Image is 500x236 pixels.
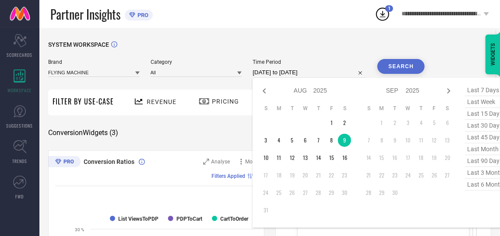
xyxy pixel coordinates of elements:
td: Mon Aug 11 2025 [272,151,285,164]
td: Mon Aug 25 2025 [272,186,285,199]
div: Premium [48,156,81,169]
td: Tue Aug 12 2025 [285,151,299,164]
span: 1 [388,6,391,11]
span: SCORECARDS [7,52,33,58]
td: Wed Sep 03 2025 [401,116,415,129]
td: Wed Aug 13 2025 [299,151,312,164]
th: Monday [375,105,388,112]
td: Sat Aug 02 2025 [338,116,351,129]
span: SYSTEM WORKSPACE [48,41,109,48]
th: Wednesday [299,105,312,112]
span: Filter By Use-Case [53,96,114,107]
td: Sat Aug 16 2025 [338,151,351,164]
text: 30 % [75,227,84,232]
td: Thu Aug 14 2025 [312,151,325,164]
span: Filters Applied [212,173,246,179]
td: Tue Sep 16 2025 [388,151,401,164]
td: Thu Aug 28 2025 [312,186,325,199]
th: Thursday [312,105,325,112]
span: Partner Insights [50,5,120,23]
text: PDPToCart [176,216,202,222]
span: WORKSPACE [8,87,32,94]
td: Mon Sep 08 2025 [375,134,388,147]
td: Tue Sep 30 2025 [388,186,401,199]
th: Monday [272,105,285,112]
td: Wed Sep 10 2025 [401,134,415,147]
td: Wed Sep 24 2025 [401,169,415,182]
td: Thu Sep 18 2025 [415,151,428,164]
td: Thu Aug 21 2025 [312,169,325,182]
span: FWD [16,193,24,200]
td: Fri Sep 19 2025 [428,151,441,164]
td: Sun Sep 07 2025 [362,134,375,147]
th: Friday [325,105,338,112]
span: Conversion Ratios [84,158,134,165]
td: Mon Sep 29 2025 [375,186,388,199]
span: Analyse [211,159,230,165]
td: Tue Aug 05 2025 [285,134,299,147]
td: Tue Aug 19 2025 [285,169,299,182]
td: Wed Aug 20 2025 [299,169,312,182]
th: Tuesday [285,105,299,112]
td: Sat Sep 27 2025 [441,169,454,182]
input: Select time period [253,67,366,78]
td: Sun Sep 14 2025 [362,151,375,164]
th: Sunday [362,105,375,112]
td: Mon Aug 04 2025 [272,134,285,147]
th: Tuesday [388,105,401,112]
text: List ViewsToPDP [118,216,158,222]
th: Saturday [338,105,351,112]
th: Thursday [415,105,428,112]
td: Wed Aug 06 2025 [299,134,312,147]
td: Sun Aug 10 2025 [259,151,272,164]
td: Tue Sep 23 2025 [388,169,401,182]
td: Sat Aug 23 2025 [338,169,351,182]
td: Fri Sep 12 2025 [428,134,441,147]
td: Sun Aug 17 2025 [259,169,272,182]
span: Time Period [253,59,366,65]
text: CartToOrder [220,216,249,222]
th: Saturday [441,105,454,112]
td: Sun Sep 21 2025 [362,169,375,182]
td: Fri Aug 22 2025 [325,169,338,182]
span: More [246,159,257,165]
td: Sat Sep 13 2025 [441,134,454,147]
th: Friday [428,105,441,112]
td: Tue Sep 02 2025 [388,116,401,129]
td: Tue Sep 09 2025 [388,134,401,147]
td: Mon Sep 22 2025 [375,169,388,182]
td: Mon Sep 15 2025 [375,151,388,164]
span: Revenue [147,98,176,105]
div: Previous month [259,86,270,96]
td: Thu Sep 25 2025 [415,169,428,182]
span: TRENDS [12,158,27,164]
td: Sun Aug 24 2025 [259,186,272,199]
td: Mon Sep 01 2025 [375,116,388,129]
span: PRO [135,12,148,18]
td: Sun Sep 28 2025 [362,186,375,199]
td: Fri Aug 15 2025 [325,151,338,164]
td: Mon Aug 18 2025 [272,169,285,182]
td: Thu Sep 04 2025 [415,116,428,129]
td: Fri Sep 26 2025 [428,169,441,182]
td: Fri Sep 05 2025 [428,116,441,129]
span: Category [151,59,242,65]
td: Sat Sep 20 2025 [441,151,454,164]
span: Pricing [212,98,239,105]
div: Open download list [375,6,391,22]
td: Tue Aug 26 2025 [285,186,299,199]
td: Thu Sep 11 2025 [415,134,428,147]
svg: Zoom [203,159,209,165]
td: Sat Aug 30 2025 [338,186,351,199]
td: Thu Aug 07 2025 [312,134,325,147]
button: Search [377,59,425,74]
th: Sunday [259,105,272,112]
td: Fri Aug 01 2025 [325,116,338,129]
td: Fri Aug 29 2025 [325,186,338,199]
td: Sun Aug 03 2025 [259,134,272,147]
td: Sun Aug 31 2025 [259,204,272,217]
td: Sat Aug 09 2025 [338,134,351,147]
span: SUGGESTIONS [7,122,33,129]
td: Wed Aug 27 2025 [299,186,312,199]
span: Conversion Widgets ( 3 ) [48,128,118,137]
